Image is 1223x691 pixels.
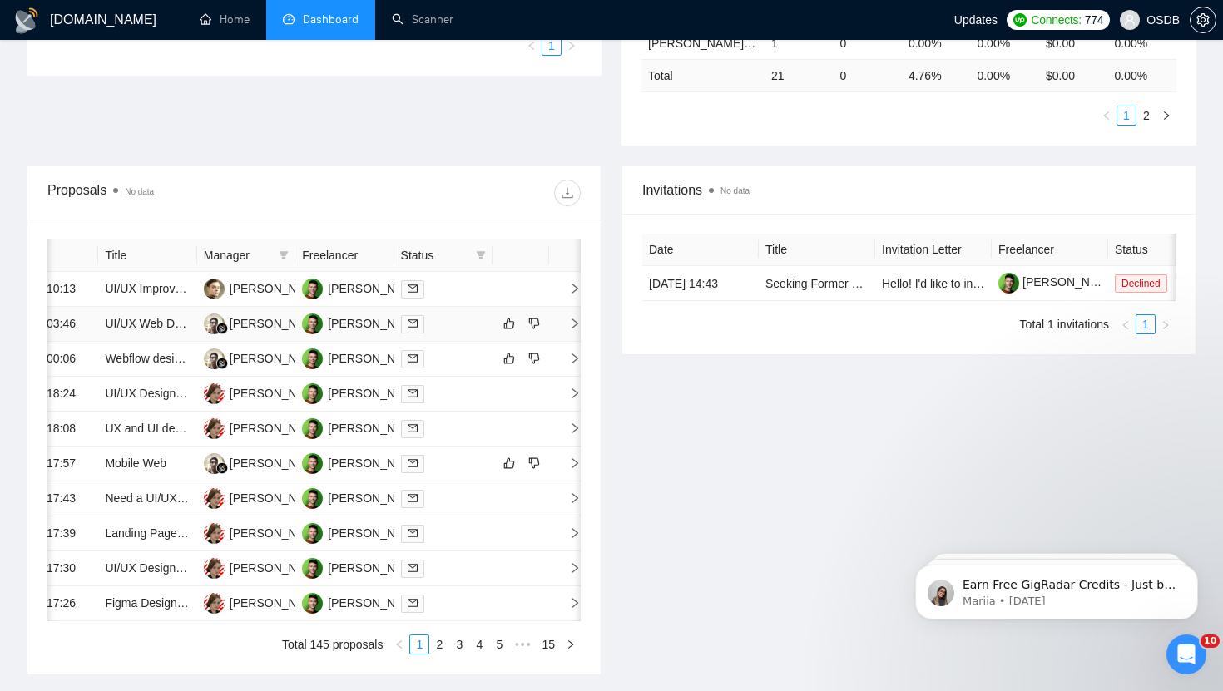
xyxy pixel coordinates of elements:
li: Total 1 invitations [1020,314,1109,334]
span: download [555,186,580,200]
img: BH [302,383,323,404]
a: 2 [430,635,448,654]
img: BH [302,418,323,439]
th: Freelancer [992,234,1108,266]
a: 1 [1117,106,1136,125]
span: right [567,41,577,51]
td: Total [641,59,765,91]
a: [PERSON_NAME] - UI/UX Fintech [648,37,827,50]
a: AK[PERSON_NAME] [204,595,325,609]
span: No data [125,187,154,196]
a: BH[PERSON_NAME] [302,491,423,504]
span: Invitations [642,180,1176,200]
div: [PERSON_NAME] [328,349,423,368]
a: DA[PERSON_NAME] [204,281,325,294]
a: BH[PERSON_NAME] [302,595,423,609]
a: homeHome [200,12,250,27]
li: 1 [409,634,429,654]
img: BH [302,279,323,299]
div: [PERSON_NAME] [230,349,325,368]
a: AK[PERSON_NAME] [204,526,325,539]
span: left [527,41,537,51]
a: BH[PERSON_NAME] [302,351,423,364]
button: right [562,36,582,56]
a: Mobile Web [105,457,166,470]
td: Figma Designer Needed For Travel Roadtrip App [98,586,196,621]
span: Declined [1115,274,1167,293]
li: 5 [489,634,509,654]
a: [PERSON_NAME] [998,275,1118,289]
img: BH [302,453,323,474]
button: like [499,453,519,473]
a: 2 [1137,106,1156,125]
img: c16pGwGrh3ocwXKs_QLemoNvxF5hxZwYyk4EQ7X_OQYVbd2jgSzNEOmhmNm2noYs8N [998,273,1019,294]
span: dashboard [283,13,295,25]
span: Status [401,246,469,264]
img: logo [13,7,40,34]
span: right [556,422,581,434]
td: 0.00% [1107,27,1176,59]
button: left [522,36,542,56]
img: AK [204,558,225,579]
a: AK[PERSON_NAME] [204,386,325,399]
iframe: Intercom live chat [1166,634,1206,674]
li: Next 5 Pages [509,634,536,654]
th: Title [759,234,875,266]
a: BH[PERSON_NAME] [302,560,423,574]
span: right [556,318,581,329]
li: Next Page [561,634,581,654]
span: right [556,527,581,539]
li: Next Page [1156,314,1176,334]
span: No data [720,186,750,195]
span: filter [279,250,289,260]
th: Invitation Letter [875,234,992,266]
img: BH [302,593,323,614]
div: [PERSON_NAME] [328,419,423,437]
div: [PERSON_NAME] [328,559,423,577]
span: like [503,457,515,470]
td: UX and UI design support for an AI-focused user experience. [98,412,196,447]
button: right [561,634,581,654]
a: 3 [450,635,468,654]
button: right [1156,314,1176,334]
a: 5 [490,635,508,654]
span: mail [408,318,418,328]
button: setting [1190,7,1216,33]
span: dislike [528,317,540,330]
img: AK [204,418,225,439]
img: DA [204,279,225,299]
img: gigradar-bm.png [216,358,228,369]
td: 0 [833,59,902,91]
div: [PERSON_NAME] [230,419,325,437]
div: [PERSON_NAME] [328,489,423,507]
span: mail [408,284,418,294]
span: filter [476,250,486,260]
span: mail [408,598,418,608]
a: 1 [542,37,561,55]
span: Dashboard [303,12,359,27]
a: MI[PERSON_NAME] [204,316,325,329]
td: 21 [765,59,834,91]
span: left [1121,320,1131,330]
li: 2 [429,634,449,654]
span: filter [275,243,292,268]
a: MI[PERSON_NAME] [204,456,325,469]
td: Landing Page & Dashboard UI Design for a Subscription Reminder Web App [98,516,196,551]
img: BH [302,558,323,579]
span: right [556,283,581,294]
button: like [499,313,519,333]
div: [PERSON_NAME] [230,489,325,507]
button: left [1097,106,1117,126]
a: Webflow designer [105,352,197,365]
li: Previous Page [1116,314,1136,334]
img: gigradar-bm.png [216,462,228,474]
img: MI [204,348,225,369]
li: Next Page [562,36,582,56]
li: 1 [1136,314,1156,334]
td: Mobile Web [98,447,196,481]
td: 4.76 % [902,59,971,91]
a: searchScanner [392,12,453,27]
